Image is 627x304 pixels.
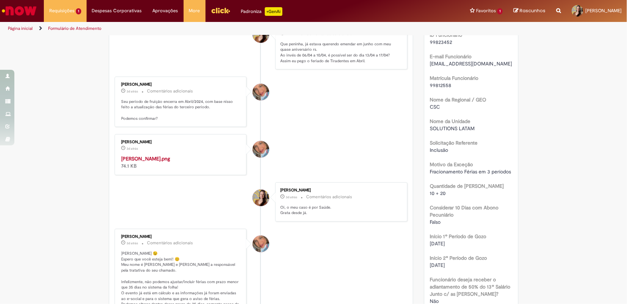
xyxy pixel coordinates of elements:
[585,8,622,14] span: [PERSON_NAME]
[430,140,478,146] b: Solicitação Referente
[430,75,478,81] b: Matrícula Funcionário
[430,82,451,89] span: 99812558
[265,7,282,16] p: +GenAi
[241,7,282,16] div: Padroniza
[253,141,269,158] div: Jacqueline Andrade Galani
[280,205,400,216] p: Oi, o meu caso é por Saúde. Grata desde já.
[127,146,138,151] time: 29/08/2025 16:06:48
[430,168,511,175] span: Fracionamento Férias em 3 períodos
[430,53,471,60] b: E-mail Funcionário
[121,235,241,239] div: [PERSON_NAME]
[286,32,297,36] time: 29/08/2025 18:08:42
[147,240,193,246] small: Comentários adicionais
[430,32,462,38] b: ID Funcionário
[5,22,412,35] ul: Trilhas de página
[430,276,510,297] b: Funcionário deseja receber o adiantamento de 50% do 13º Salário Junto c/ as [PERSON_NAME]?
[430,204,498,218] b: Considerar 10 Dias com Abono Pecuniário
[121,82,241,87] div: [PERSON_NAME]
[430,233,486,240] b: Início 1º Período de Gozo
[430,60,512,67] span: [EMAIL_ADDRESS][DOMAIN_NAME]
[76,8,81,14] span: 1
[48,26,101,31] a: Formulário de Atendimento
[430,104,440,110] span: CSC
[253,236,269,252] div: Jacqueline Andrade Galani
[430,219,441,225] span: Falso
[280,188,400,192] div: [PERSON_NAME]
[189,7,200,14] span: More
[286,32,297,36] span: 3d atrás
[430,190,446,196] span: 10 + 20
[1,4,38,18] img: ServiceNow
[430,118,470,124] b: Nome da Unidade
[497,8,503,14] span: 1
[49,7,74,14] span: Requisições
[280,41,400,64] p: Que peninha, já estava querendo emendar em junho com meu quase aniversário rs. Ao invés de 06/04 ...
[121,140,241,144] div: [PERSON_NAME]
[430,183,504,189] b: Quantidade de [PERSON_NAME]
[286,195,297,199] time: 29/08/2025 15:46:13
[127,241,138,245] time: 29/08/2025 13:32:16
[147,88,193,94] small: Comentários adicionais
[430,125,475,132] span: SOLUTIONS LATAM
[306,194,352,200] small: Comentários adicionais
[430,262,445,268] span: [DATE]
[430,39,452,45] span: 99823452
[121,155,170,162] a: [PERSON_NAME].png
[127,241,138,245] span: 3d atrás
[121,99,241,122] p: Seu período de fruição encerra em Abril/2024, com base nisso feito a atualização das férias do te...
[127,146,138,151] span: 3d atrás
[153,7,178,14] span: Aprovações
[8,26,33,31] a: Página inicial
[121,155,241,169] div: 74.1 KB
[286,195,297,199] span: 3d atrás
[520,7,545,14] span: Rascunhos
[430,147,448,153] span: Inclusão
[513,8,545,14] a: Rascunhos
[430,161,473,168] b: Motivo da Exceção
[476,7,496,14] span: Favoritos
[430,240,445,247] span: [DATE]
[430,96,486,103] b: Nome da Regional / GEO
[253,84,269,100] div: Jacqueline Andrade Galani
[92,7,142,14] span: Despesas Corporativas
[127,89,138,94] span: 3d atrás
[430,255,487,261] b: Início 2º Período de Gozo
[127,89,138,94] time: 29/08/2025 16:08:53
[211,5,230,16] img: click_logo_yellow_360x200.png
[253,190,269,206] div: Samira Alves Lucio Dias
